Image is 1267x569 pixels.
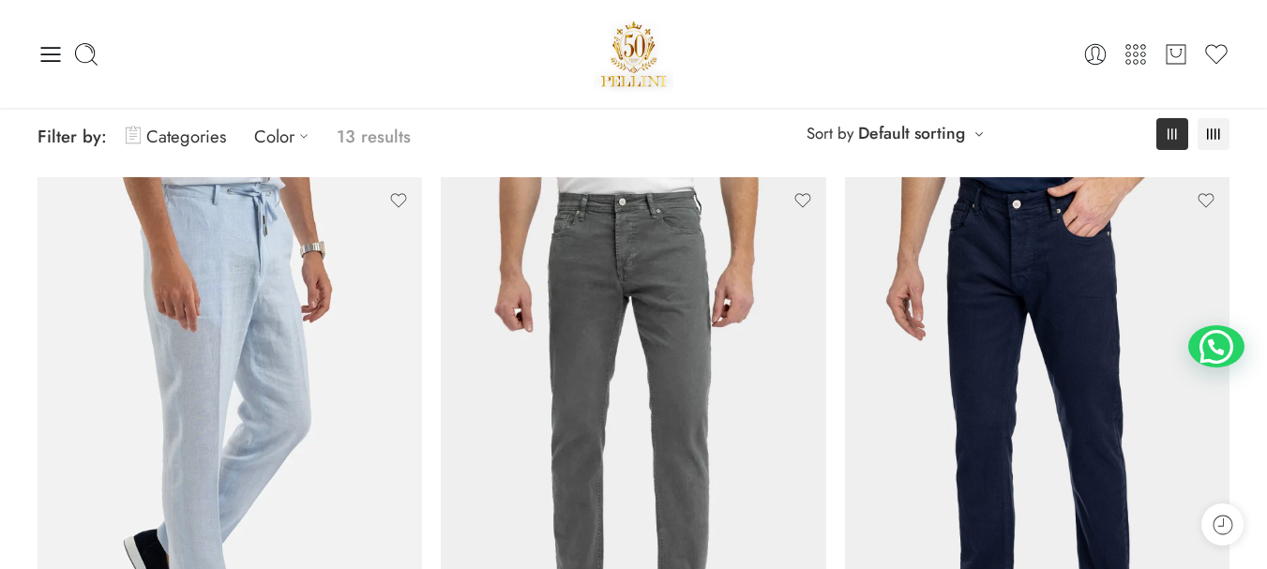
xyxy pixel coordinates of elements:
[254,114,318,158] a: Color
[1082,41,1109,67] a: Login / Register
[858,120,965,146] a: Default sorting
[38,124,107,149] span: Filter by:
[594,14,674,94] a: Pellini -
[594,14,674,94] img: Pellini
[126,114,226,158] a: Categories
[1203,41,1229,67] a: Wishlist
[1163,41,1189,67] a: Cart
[807,118,853,149] span: Sort by
[337,114,411,158] p: 13 results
